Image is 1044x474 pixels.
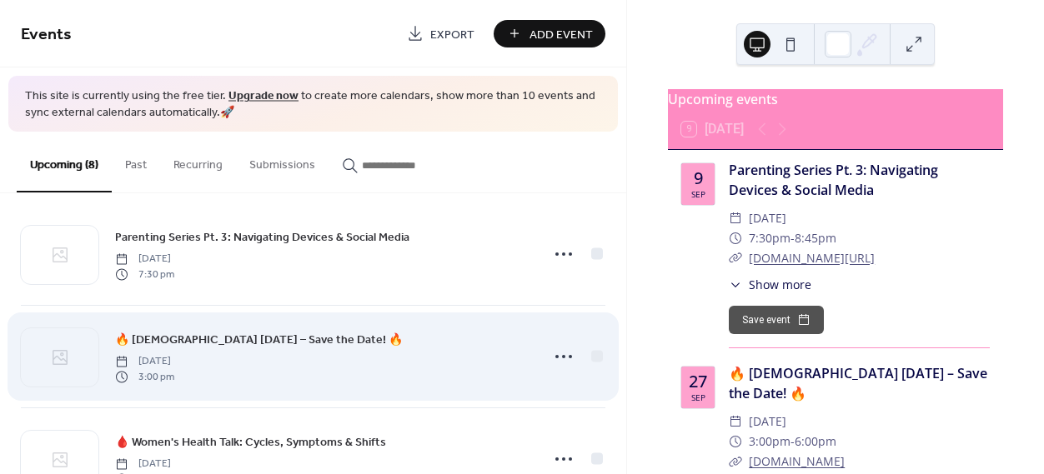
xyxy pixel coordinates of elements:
[236,132,329,191] button: Submissions
[115,332,403,349] span: 🔥 [DEMOGRAPHIC_DATA] [DATE] – Save the Date! 🔥
[729,248,742,268] div: ​
[691,393,705,402] div: Sep
[749,276,811,293] span: Show more
[729,276,742,293] div: ​
[430,26,474,43] span: Export
[749,228,791,248] span: 7:30pm
[694,170,703,187] div: 9
[729,161,938,199] a: Parenting Series Pt. 3: Navigating Devices & Social Media
[25,88,601,121] span: This site is currently using the free tier. to create more calendars, show more than 10 events an...
[115,369,174,384] span: 3:00 pm
[749,453,845,469] a: [DOMAIN_NAME]
[691,190,705,198] div: Sep
[115,432,386,452] a: 🩸 Women's Health Talk: Cycles, Symptoms & Shifts
[115,457,174,472] span: [DATE]
[530,26,593,43] span: Add Event
[749,432,791,452] span: 3:00pm
[729,276,811,293] button: ​Show more
[795,228,836,248] span: 8:45pm
[115,252,174,267] span: [DATE]
[749,250,875,266] a: [DOMAIN_NAME][URL]
[160,132,236,191] button: Recurring
[729,306,824,334] button: Save event
[729,208,742,228] div: ​
[749,412,786,432] span: [DATE]
[729,228,742,248] div: ​
[689,373,707,390] div: 27
[729,364,987,402] a: 🔥 [DEMOGRAPHIC_DATA] [DATE] – Save the Date! 🔥
[494,20,605,47] button: Add Event
[791,228,795,248] span: -
[115,330,403,349] a: 🔥 [DEMOGRAPHIC_DATA] [DATE] – Save the Date! 🔥
[228,85,299,107] a: Upgrade now
[729,412,742,432] div: ​
[115,267,174,282] span: 7:30 pm
[668,89,1003,109] div: Upcoming events
[17,132,112,192] button: Upcoming (8)
[115,434,386,452] span: 🩸 Women's Health Talk: Cycles, Symptoms & Shifts
[749,208,786,228] span: [DATE]
[729,432,742,452] div: ​
[115,229,409,247] span: Parenting Series Pt. 3: Navigating Devices & Social Media
[795,432,836,452] span: 6:00pm
[115,227,409,247] a: Parenting Series Pt. 3: Navigating Devices & Social Media
[791,432,795,452] span: -
[115,354,174,369] span: [DATE]
[394,20,487,47] a: Export
[729,452,742,472] div: ​
[21,18,72,51] span: Events
[112,132,160,191] button: Past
